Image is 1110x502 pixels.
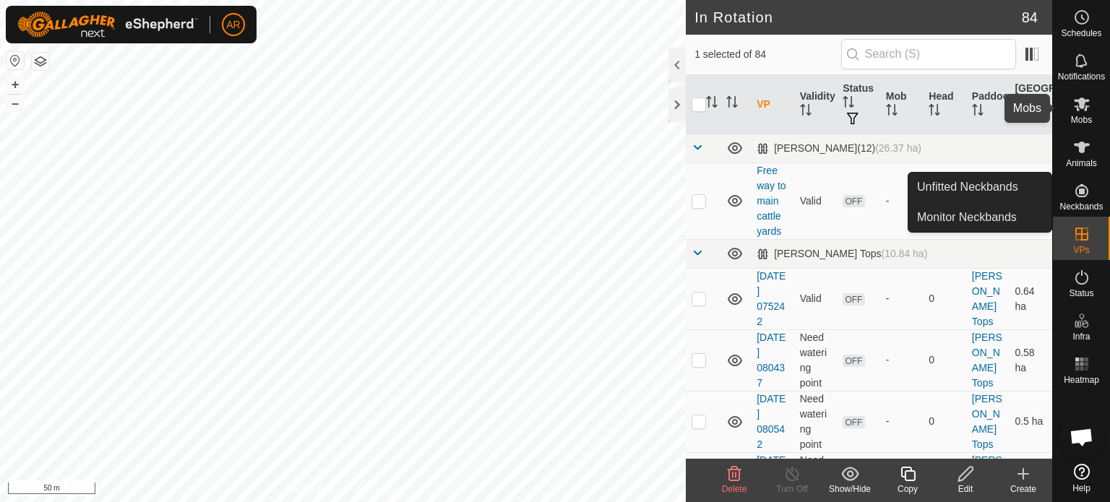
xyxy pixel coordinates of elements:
a: Help [1053,458,1110,498]
img: Gallagher Logo [17,12,198,38]
p-sorticon: Activate to sort [1015,113,1026,125]
td: 0.58 ha [1009,329,1052,391]
a: [DATE] 080542 [757,393,786,450]
span: Mobs [1071,116,1092,124]
div: Copy [879,482,937,495]
td: 0.5 ha [1009,391,1052,452]
div: - [886,352,918,368]
a: Monitor Neckbands [908,203,1051,232]
td: Need watering point [794,329,838,391]
div: [PERSON_NAME](12) [757,142,921,155]
a: Privacy Policy [286,483,340,496]
th: Paddock [966,75,1010,134]
span: OFF [843,416,864,428]
span: Unfitted Neckbands [917,178,1018,196]
a: Unfitted Neckbands [908,173,1051,202]
span: VPs [1073,246,1089,254]
span: Neckbands [1059,202,1103,211]
th: Status [837,75,880,134]
span: Heatmap [1064,376,1099,384]
p-sorticon: Activate to sort [843,98,854,110]
p-sorticon: Activate to sort [929,106,940,118]
button: Reset Map [7,52,24,69]
span: Monitor Neckbands [917,209,1017,226]
button: – [7,95,24,112]
button: + [7,76,24,93]
th: [GEOGRAPHIC_DATA] Area [1009,75,1052,134]
p-sorticon: Activate to sort [972,106,984,118]
div: - [886,194,918,209]
th: Mob [880,75,924,134]
div: - [886,414,918,429]
span: OFF [843,195,864,207]
span: OFF [843,355,864,367]
span: AR [226,17,240,33]
td: 0.64 ha [1009,268,1052,329]
a: [PERSON_NAME] Tops [972,393,1002,450]
td: 0 [923,391,966,452]
th: VP [751,75,794,134]
td: Need watering point [794,391,838,452]
h2: In Rotation [694,9,1022,26]
span: Animals [1066,159,1097,168]
p-sorticon: Activate to sort [886,106,898,118]
th: Validity [794,75,838,134]
p-sorticon: Activate to sort [726,98,738,110]
span: 84 [1022,7,1038,28]
div: Edit [937,482,994,495]
td: 0 [923,163,966,239]
a: [DATE] 075242 [757,270,786,327]
td: 0 [923,268,966,329]
div: [PERSON_NAME] Tops [757,248,927,260]
span: (26.37 ha) [875,142,921,154]
span: (10.84 ha) [881,248,927,259]
td: Valid [794,163,838,239]
a: [DATE] 080437 [757,332,786,389]
input: Search (S) [841,39,1016,69]
span: Notifications [1058,72,1105,81]
span: 1 selected of 84 [694,47,840,62]
span: OFF [843,293,864,306]
div: - [886,291,918,306]
div: Turn Off [763,482,821,495]
a: Contact Us [357,483,400,496]
p-sorticon: Activate to sort [800,106,812,118]
span: Help [1072,484,1090,493]
a: [PERSON_NAME] Tops [972,332,1002,389]
a: [PERSON_NAME] Tops [972,270,1002,327]
span: Status [1069,289,1093,298]
button: Map Layers [32,53,49,70]
td: 20.98 ha [1009,163,1052,239]
th: Head [923,75,966,134]
div: Open chat [1060,415,1103,459]
p-sorticon: Activate to sort [706,98,718,110]
span: Infra [1072,332,1090,341]
td: Valid [794,268,838,329]
div: Create [994,482,1052,495]
div: Show/Hide [821,482,879,495]
td: 0 [923,329,966,391]
span: Delete [722,484,747,494]
span: Schedules [1061,29,1101,38]
a: Free way to main cattle yards [757,165,786,237]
